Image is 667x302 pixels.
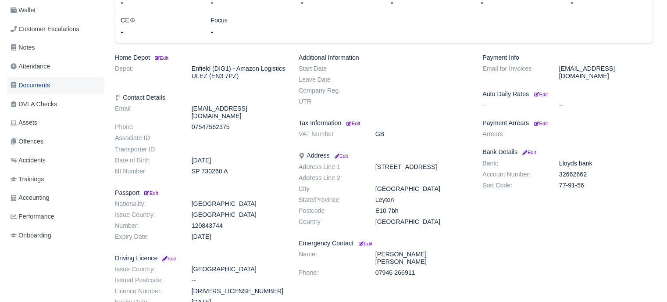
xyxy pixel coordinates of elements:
dd: [GEOGRAPHIC_DATA] [185,211,292,219]
a: Attendance [7,58,104,75]
a: Edit [345,119,360,126]
dd: SP 730260 A [185,168,292,175]
small: Edit [143,191,158,196]
dt: Start Date [292,65,369,72]
dd: 32662662 [553,171,660,178]
dt: Sort Code: [476,182,553,189]
h6: Additional Information [299,54,469,61]
a: Edit [532,90,548,97]
a: Edit [532,119,548,126]
small: Edit [534,92,548,97]
a: Onboarding [7,227,104,244]
dd: [EMAIL_ADDRESS][DOMAIN_NAME] [553,65,660,80]
span: Performance [11,212,54,222]
dt: State/Province [292,196,369,204]
dt: Nationality: [108,200,185,208]
a: Documents [7,77,104,94]
dd: Enfield (DIG1) - Amazon Logistics ULEZ (EN3 7PZ) [185,65,292,80]
a: Edit [357,240,372,247]
dt: Country [292,218,369,226]
h6: Home Depot [115,54,285,61]
dt: Issued Postcode: [108,277,185,284]
a: Edit [521,148,536,155]
div: - [210,25,287,38]
dd: [GEOGRAPHIC_DATA] [369,218,476,226]
a: Trainings [7,171,104,188]
span: Accounting [11,193,50,203]
dt: Arrears [476,130,553,138]
span: Attendance [11,61,50,72]
dd: [GEOGRAPHIC_DATA] [369,185,476,193]
dd: [DATE] [185,157,292,164]
h6: Passport [115,189,285,197]
h6: Payment Arrears [482,119,653,127]
dt: City [292,185,369,193]
a: Edit [333,152,348,159]
span: DVLA Checks [11,99,57,109]
iframe: Chat Widget [623,260,667,302]
dt: Company Reg. [292,87,369,94]
a: Edit [161,255,176,262]
dd: [GEOGRAPHIC_DATA] [185,200,292,208]
dd: GB [369,130,476,138]
dd: [DATE] [185,233,292,241]
small: Edit [153,55,168,61]
span: Wallet [11,5,36,15]
h6: Emergency Contact [299,240,469,247]
div: Focus [204,15,294,38]
dt: Phone [108,123,185,131]
dt: Name: [292,251,369,266]
a: Notes [7,39,104,56]
dt: Transporter ID [108,146,185,153]
dt: Licence Number: [108,288,185,295]
span: Notes [11,43,35,53]
span: Trainings [11,174,44,184]
dt: Depot: [108,65,185,80]
dd: 07547562375 [185,123,292,131]
a: Accounting [7,189,104,206]
span: Offences [11,137,43,147]
dd: [STREET_ADDRESS] [369,163,476,171]
dt: Email [108,105,185,120]
div: CE [114,15,204,38]
a: Wallet [7,2,104,19]
dt: -- [476,101,553,109]
dt: Email for Invoices [476,65,553,80]
dd: E10 7bh [369,207,476,215]
a: Customer Escalations [7,21,104,38]
small: Edit [521,150,536,155]
small: Edit [346,121,360,126]
div: - [121,25,197,38]
dt: Expiry Date: [108,233,185,241]
dd: -- [553,101,660,109]
dt: Issue Country: [108,211,185,219]
dt: Date of Birth [108,157,185,164]
h6: Contact Details [115,94,285,101]
h6: Driving Licence [115,255,285,262]
dd: [GEOGRAPHIC_DATA] [185,266,292,273]
a: DVLA Checks [7,96,104,113]
span: Documents [11,80,50,90]
h6: Payment Info [482,54,653,61]
span: Assets [11,118,37,128]
span: Onboarding [11,230,51,241]
dt: VAT Number [292,130,369,138]
dt: Issue Country: [108,266,185,273]
small: Edit [359,241,372,246]
small: Edit [161,256,176,261]
h6: Address [299,152,469,159]
span: Accidents [11,155,46,165]
dt: Associate ID [108,134,185,142]
a: Edit [143,189,158,196]
a: Offences [7,133,104,150]
dd: 120843744 [185,222,292,230]
small: Edit [534,121,548,126]
dt: Address Line 1 [292,163,369,171]
dd: 07946 266911 [369,269,476,277]
dd: Lloyds bank [553,160,660,167]
dd: 77-91-56 [553,182,660,189]
a: Performance [7,208,104,225]
dd: [EMAIL_ADDRESS][DOMAIN_NAME] [185,105,292,120]
dd: [DRIVERS_LICENSE_NUMBER] [185,288,292,295]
